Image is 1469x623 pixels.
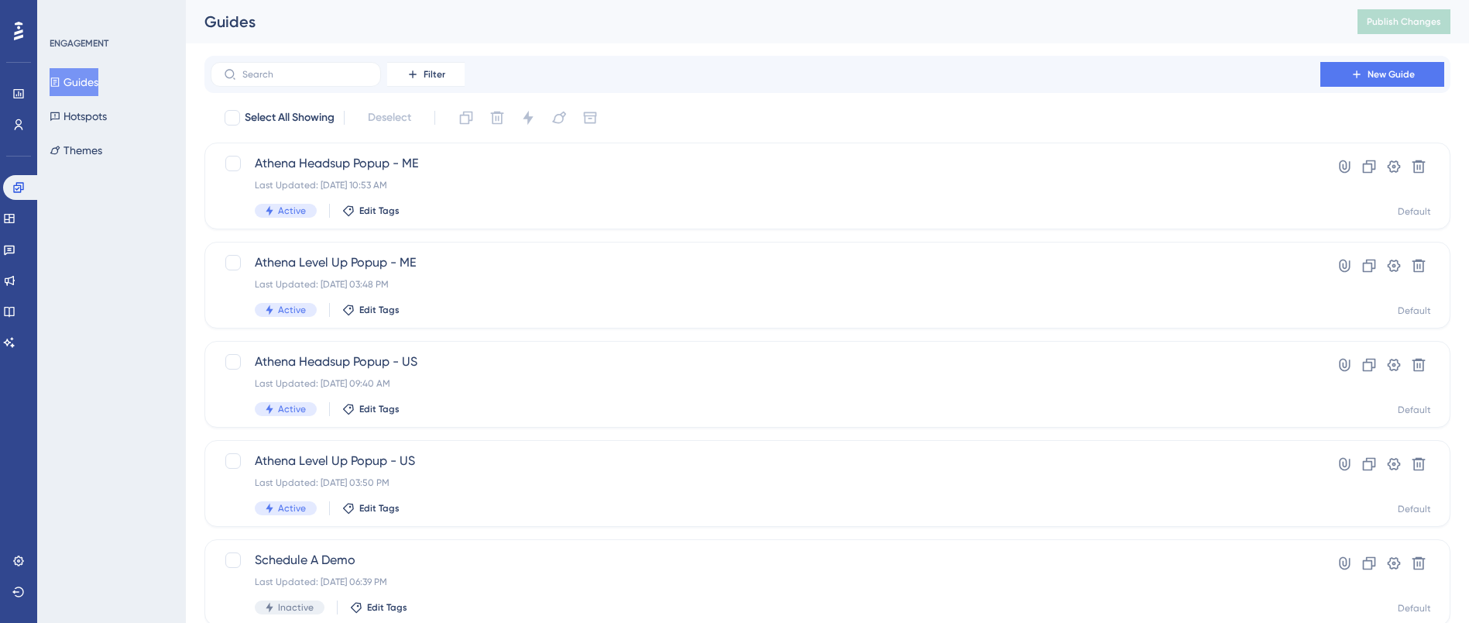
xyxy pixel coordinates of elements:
[1398,404,1431,416] div: Default
[278,403,306,415] span: Active
[1398,503,1431,515] div: Default
[1398,205,1431,218] div: Default
[342,304,400,316] button: Edit Tags
[1320,62,1444,87] button: New Guide
[255,576,1276,588] div: Last Updated: [DATE] 06:39 PM
[368,108,411,127] span: Deselect
[1367,15,1441,28] span: Publish Changes
[50,37,108,50] div: ENGAGEMENT
[255,551,1276,570] span: Schedule A Demo
[1357,9,1450,34] button: Publish Changes
[255,278,1276,291] div: Last Updated: [DATE] 03:48 PM
[359,205,400,217] span: Edit Tags
[342,502,400,515] button: Edit Tags
[50,102,107,130] button: Hotspots
[278,304,306,316] span: Active
[342,403,400,415] button: Edit Tags
[255,477,1276,489] div: Last Updated: [DATE] 03:50 PM
[359,403,400,415] span: Edit Tags
[255,154,1276,173] span: Athena Headsup Popup - ME
[387,62,465,87] button: Filter
[342,205,400,217] button: Edit Tags
[245,108,335,127] span: Select All Showing
[255,377,1276,390] div: Last Updated: [DATE] 09:40 AM
[424,68,445,81] span: Filter
[278,205,306,217] span: Active
[50,136,102,164] button: Themes
[354,104,425,132] button: Deselect
[278,502,306,515] span: Active
[242,69,368,80] input: Search
[50,68,98,96] button: Guides
[1368,68,1415,81] span: New Guide
[1398,602,1431,614] div: Default
[255,179,1276,191] div: Last Updated: [DATE] 10:53 AM
[367,601,407,614] span: Edit Tags
[255,253,1276,272] span: Athena Level Up Popup - ME
[359,502,400,515] span: Edit Tags
[255,452,1276,470] span: Athena Level Up Popup - US
[278,601,314,614] span: Inactive
[204,11,1319,33] div: Guides
[359,304,400,316] span: Edit Tags
[1398,305,1431,317] div: Default
[350,601,407,614] button: Edit Tags
[255,353,1276,371] span: Athena Headsup Popup - US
